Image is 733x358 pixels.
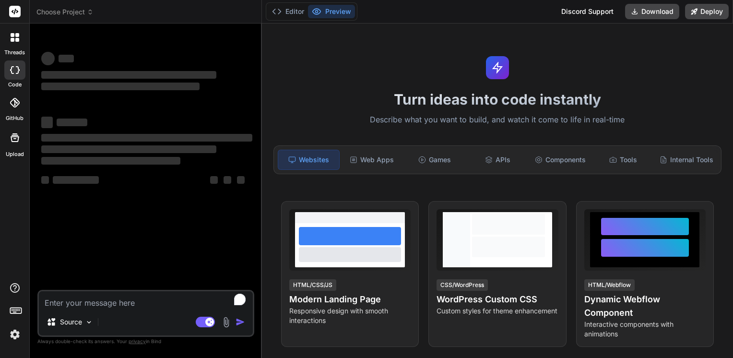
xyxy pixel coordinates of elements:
button: Deploy [685,4,729,19]
button: Editor [268,5,308,18]
div: Tools [593,150,654,170]
img: icon [236,317,245,327]
div: Internal Tools [656,150,717,170]
span: ‌ [53,176,99,184]
button: Download [625,4,679,19]
span: ‌ [59,55,74,62]
label: code [8,81,22,89]
span: ‌ [237,176,245,184]
span: Choose Project [36,7,94,17]
p: Custom styles for theme enhancement [437,306,558,316]
h4: WordPress Custom CSS [437,293,558,306]
label: threads [4,48,25,57]
div: CSS/WordPress [437,279,488,291]
p: Describe what you want to build, and watch it come to life in real-time [268,114,727,126]
span: ‌ [41,52,55,65]
p: Interactive components with animations [584,320,706,339]
span: ‌ [57,119,87,126]
textarea: To enrich screen reader interactions, please activate Accessibility in Grammarly extension settings [39,291,253,309]
button: Preview [308,5,355,18]
div: HTML/Webflow [584,279,635,291]
div: Websites [278,150,340,170]
span: privacy [129,338,146,344]
label: GitHub [6,114,24,122]
span: ‌ [210,176,218,184]
p: Responsive design with smooth interactions [289,306,411,325]
span: ‌ [41,176,49,184]
div: HTML/CSS/JS [289,279,336,291]
h1: Turn ideas into code instantly [268,91,727,108]
span: ‌ [41,83,200,90]
img: attachment [221,317,232,328]
span: ‌ [41,117,53,128]
div: APIs [467,150,528,170]
label: Upload [6,150,24,158]
div: Discord Support [556,4,619,19]
span: ‌ [224,176,231,184]
span: ‌ [41,145,216,153]
div: Games [404,150,465,170]
span: ‌ [41,157,180,165]
h4: Modern Landing Page [289,293,411,306]
div: Components [530,150,591,170]
p: Always double-check its answers. Your in Bind [37,337,254,346]
span: ‌ [41,134,252,142]
p: Source [60,317,82,327]
div: Web Apps [342,150,402,170]
img: Pick Models [85,318,93,326]
img: settings [7,326,23,343]
h4: Dynamic Webflow Component [584,293,706,320]
span: ‌ [41,71,216,79]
